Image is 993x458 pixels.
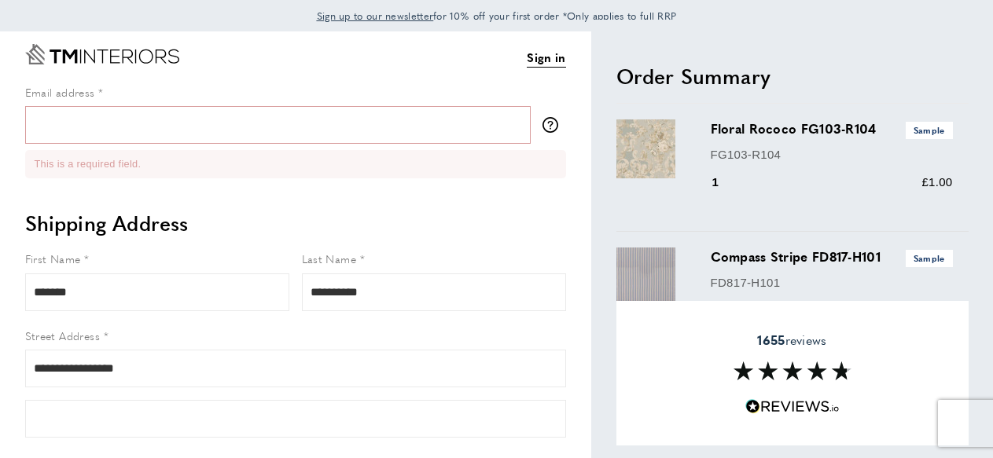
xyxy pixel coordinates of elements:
[25,251,81,266] span: First Name
[757,331,785,349] strong: 1655
[616,62,969,90] h2: Order Summary
[734,361,851,380] img: Reviews section
[711,145,953,164] p: FG103-R104
[745,399,840,414] img: Reviews.io 5 stars
[711,173,741,192] div: 1
[317,9,677,23] span: for 10% off your first order *Only applies to full RRP
[35,156,557,172] li: This is a required field.
[757,332,826,348] span: reviews
[317,8,434,24] a: Sign up to our newsletter
[25,44,179,64] a: Go to Home page
[921,175,952,189] span: £1.00
[542,117,566,133] button: More information
[317,9,434,23] span: Sign up to our newsletter
[25,209,566,237] h2: Shipping Address
[302,251,357,266] span: Last Name
[711,273,953,292] p: FD817-H101
[906,122,953,138] span: Sample
[711,247,953,266] h3: Compass Stripe FD817-H101
[25,84,95,100] span: Email address
[527,48,565,68] a: Sign in
[906,250,953,266] span: Sample
[616,119,675,178] img: Floral Rococo FG103-R104
[25,328,101,343] span: Street Address
[616,247,675,306] img: Compass Stripe FD817-H101
[711,119,953,138] h3: Floral Rococo FG103-R104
